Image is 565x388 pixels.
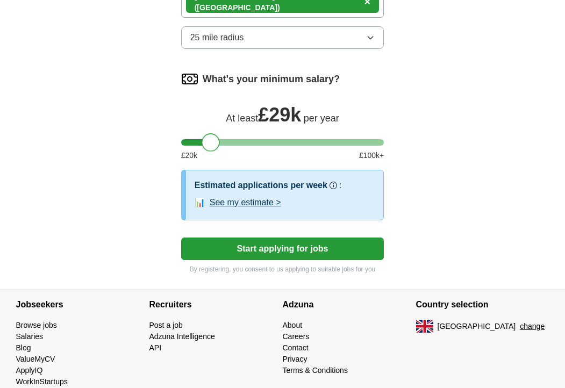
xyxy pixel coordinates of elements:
[339,179,341,192] h3: :
[195,179,327,192] h3: Estimated applications per week
[283,332,310,341] a: Careers
[416,290,549,320] h4: Country selection
[16,343,31,352] a: Blog
[16,377,68,386] a: WorkInStartups
[304,113,339,124] span: per year
[16,332,44,341] a: Salaries
[520,321,545,332] button: change
[16,355,55,363] a: ValueMyCV
[195,196,205,209] span: 📊
[181,26,384,49] button: 25 mile radius
[226,113,258,124] span: At least
[16,366,43,375] a: ApplyIQ
[258,104,301,126] span: £ 29k
[181,238,384,260] button: Start applying for jobs
[283,321,303,329] a: About
[195,3,280,12] span: ([GEOGRAPHIC_DATA])
[438,321,516,332] span: [GEOGRAPHIC_DATA]
[149,332,215,341] a: Adzuna Intelligence
[283,343,309,352] a: Contact
[210,196,281,209] button: See my estimate >
[16,321,57,329] a: Browse jobs
[283,366,348,375] a: Terms & Conditions
[149,343,162,352] a: API
[181,150,197,161] span: £ 20 k
[190,31,244,44] span: 25 mile radius
[149,321,183,329] a: Post a job
[181,70,198,88] img: salary.png
[283,355,307,363] a: Privacy
[203,72,340,87] label: What's your minimum salary?
[416,320,433,333] img: UK flag
[181,264,384,274] p: By registering, you consent to us applying to suitable jobs for you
